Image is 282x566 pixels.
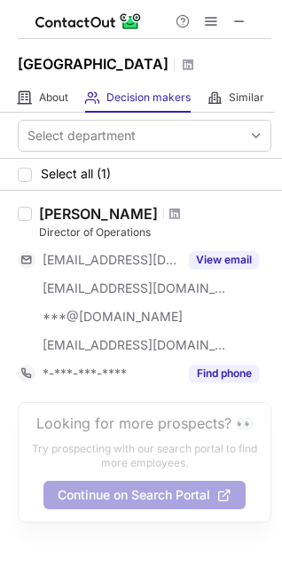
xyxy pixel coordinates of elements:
[229,90,264,105] span: Similar
[41,167,111,181] span: Select all (1)
[35,11,142,32] img: ContactOut v5.3.10
[43,280,227,296] span: [EMAIL_ADDRESS][DOMAIN_NAME]
[189,365,259,382] button: Reveal Button
[43,337,227,353] span: [EMAIL_ADDRESS][DOMAIN_NAME]
[31,442,258,470] p: Try prospecting with our search portal to find more employees.
[43,309,183,325] span: ***@[DOMAIN_NAME]
[39,90,68,105] span: About
[18,53,168,75] h1: [GEOGRAPHIC_DATA]
[106,90,191,105] span: Decision makers
[39,224,271,240] div: Director of Operations
[58,488,210,502] span: Continue on Search Portal
[43,252,178,268] span: [EMAIL_ADDRESS][DOMAIN_NAME]
[36,415,254,431] header: Looking for more prospects? 👀
[39,205,158,223] div: [PERSON_NAME]
[27,127,136,145] div: Select department
[189,251,259,269] button: Reveal Button
[43,481,246,509] button: Continue on Search Portal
